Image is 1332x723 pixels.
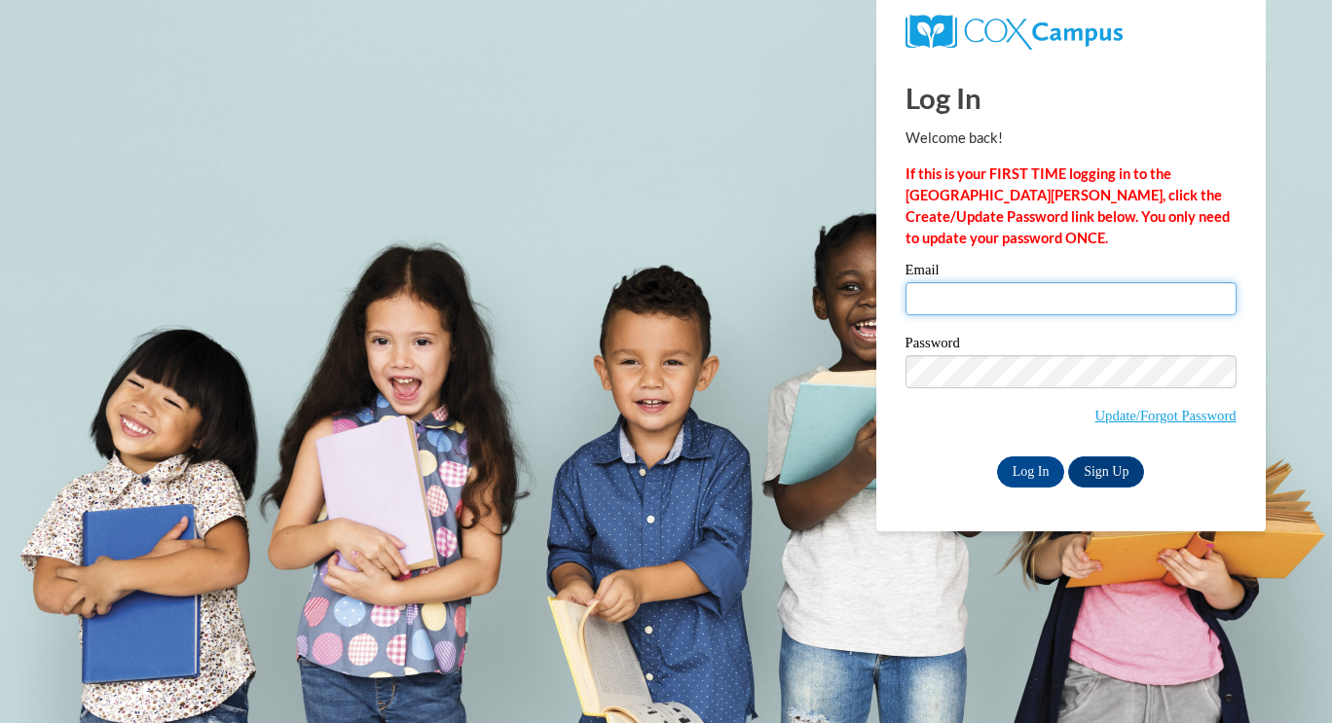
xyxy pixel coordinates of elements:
[997,456,1065,488] input: Log In
[906,263,1237,282] label: Email
[906,165,1230,246] strong: If this is your FIRST TIME logging in to the [GEOGRAPHIC_DATA][PERSON_NAME], click the Create/Upd...
[906,22,1123,39] a: COX Campus
[906,15,1123,50] img: COX Campus
[906,78,1237,118] h1: Log In
[906,336,1237,355] label: Password
[1095,408,1237,423] a: Update/Forgot Password
[906,127,1237,149] p: Welcome back!
[1068,456,1144,488] a: Sign Up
